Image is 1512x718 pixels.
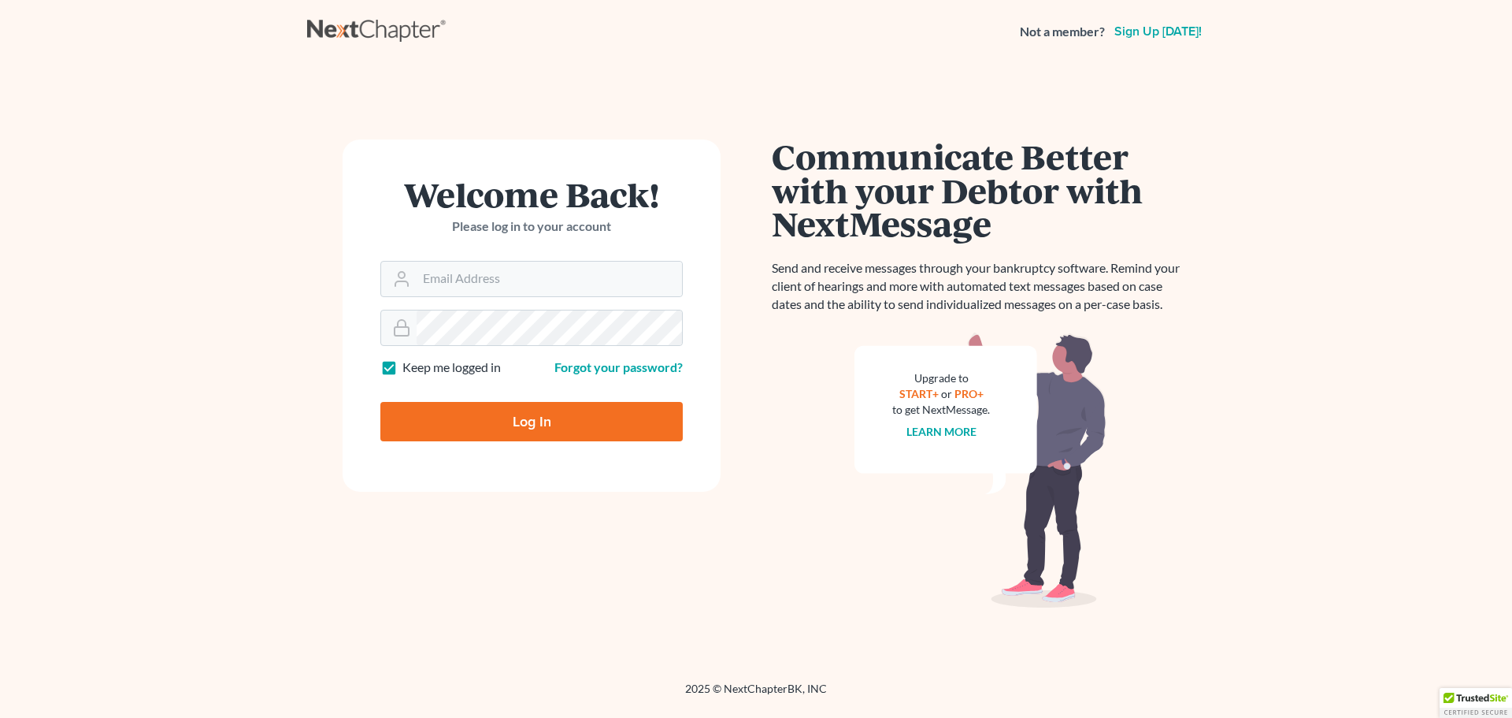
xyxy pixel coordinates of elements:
[772,140,1189,240] h1: Communicate Better with your Debtor with NextMessage
[380,218,683,236] p: Please log in to your account
[417,262,682,296] input: Email Address
[1020,23,1105,41] strong: Not a member?
[892,370,990,386] div: Upgrade to
[954,387,984,400] a: PRO+
[899,387,939,400] a: START+
[1111,25,1205,38] a: Sign up [DATE]!
[554,359,683,374] a: Forgot your password?
[380,177,683,211] h1: Welcome Back!
[892,402,990,418] div: to get NextMessage.
[941,387,952,400] span: or
[854,333,1106,608] img: nextmessage_bg-59042aed3d76b12b5cd301f8e5b87938c9018125f34e5fa2b7a6b67550977c72.svg
[402,359,501,377] label: Keep me logged in
[906,425,976,438] a: Learn more
[307,681,1205,709] div: 2025 © NextChapterBK, INC
[1440,688,1512,718] div: TrustedSite Certified
[380,402,683,441] input: Log In
[772,259,1189,314] p: Send and receive messages through your bankruptcy software. Remind your client of hearings and mo...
